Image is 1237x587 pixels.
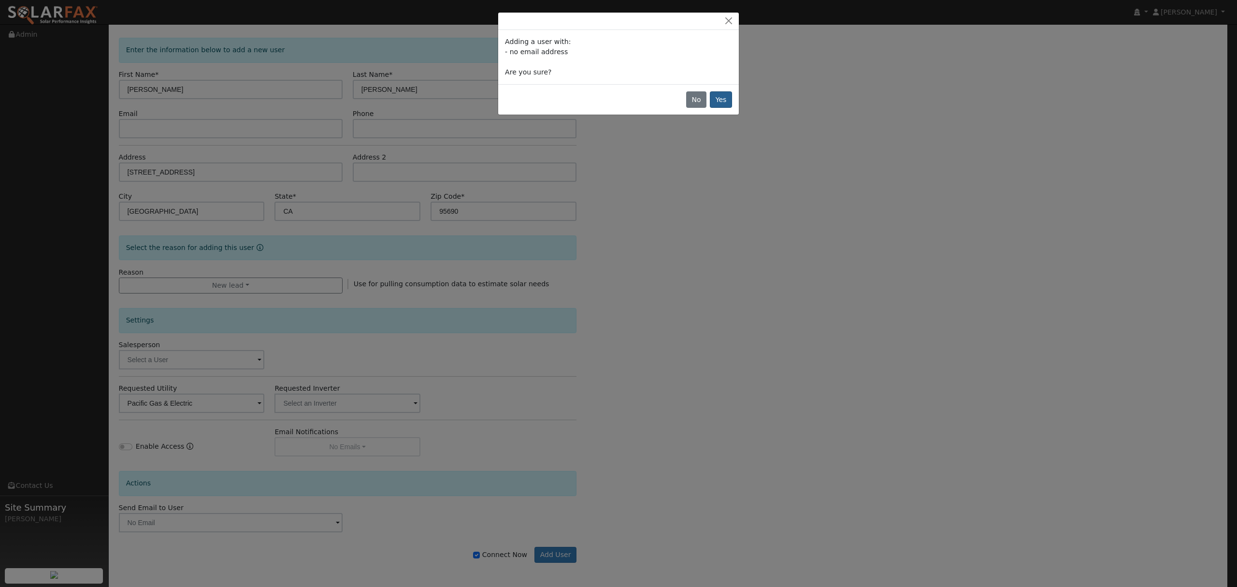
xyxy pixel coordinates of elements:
[505,38,571,45] span: Adding a user with:
[722,16,735,26] button: Close
[710,91,732,108] button: Yes
[505,68,551,76] span: Are you sure?
[505,48,568,56] span: - no email address
[686,91,706,108] button: No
